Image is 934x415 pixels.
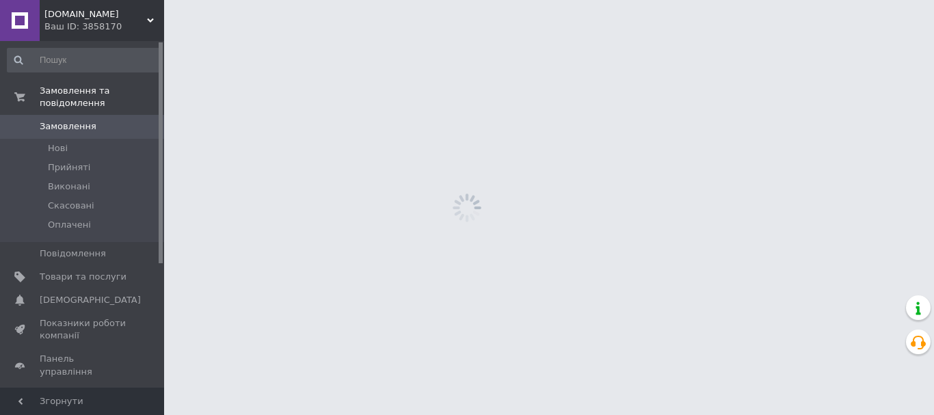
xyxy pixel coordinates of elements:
span: Повідомлення [40,247,106,260]
span: [DEMOGRAPHIC_DATA] [40,294,141,306]
div: Ваш ID: 3858170 [44,21,164,33]
span: Скасовані [48,200,94,212]
span: Замовлення [40,120,96,133]
span: Оплачені [48,219,91,231]
span: Панель управління [40,353,126,377]
input: Пошук [7,48,161,72]
span: Прийняті [48,161,90,174]
span: Bless-Market.prom.ua [44,8,147,21]
span: Показники роботи компанії [40,317,126,342]
span: Нові [48,142,68,155]
span: Товари та послуги [40,271,126,283]
span: Замовлення та повідомлення [40,85,164,109]
span: Виконані [48,180,90,193]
